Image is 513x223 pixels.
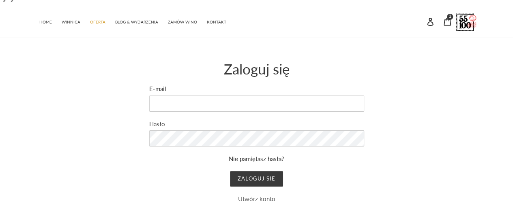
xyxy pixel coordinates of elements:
a: KONTAKT [203,15,230,27]
a: 1 [439,13,456,30]
a: WINNICA [58,15,84,27]
a: HOME [35,15,56,27]
span: HOME [39,19,52,25]
h1: Zaloguj się [149,60,364,77]
a: ZAMÓW WINO [164,15,201,27]
input: Zaloguj się [230,171,283,187]
span: OFERTA [90,19,105,25]
label: Hasło [149,119,364,129]
a: OFERTA [86,15,109,27]
a: Nie pamiętasz hasła? [229,155,284,162]
span: KONTAKT [207,19,226,25]
span: ZAMÓW WINO [168,19,197,25]
span: BLOG & WYDARZENIA [115,19,158,25]
span: 1 [449,15,451,19]
a: BLOG & WYDARZENIA [111,15,162,27]
a: Utwórz konto [238,195,275,202]
label: E-mail [149,84,364,93]
span: WINNICA [62,19,80,25]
